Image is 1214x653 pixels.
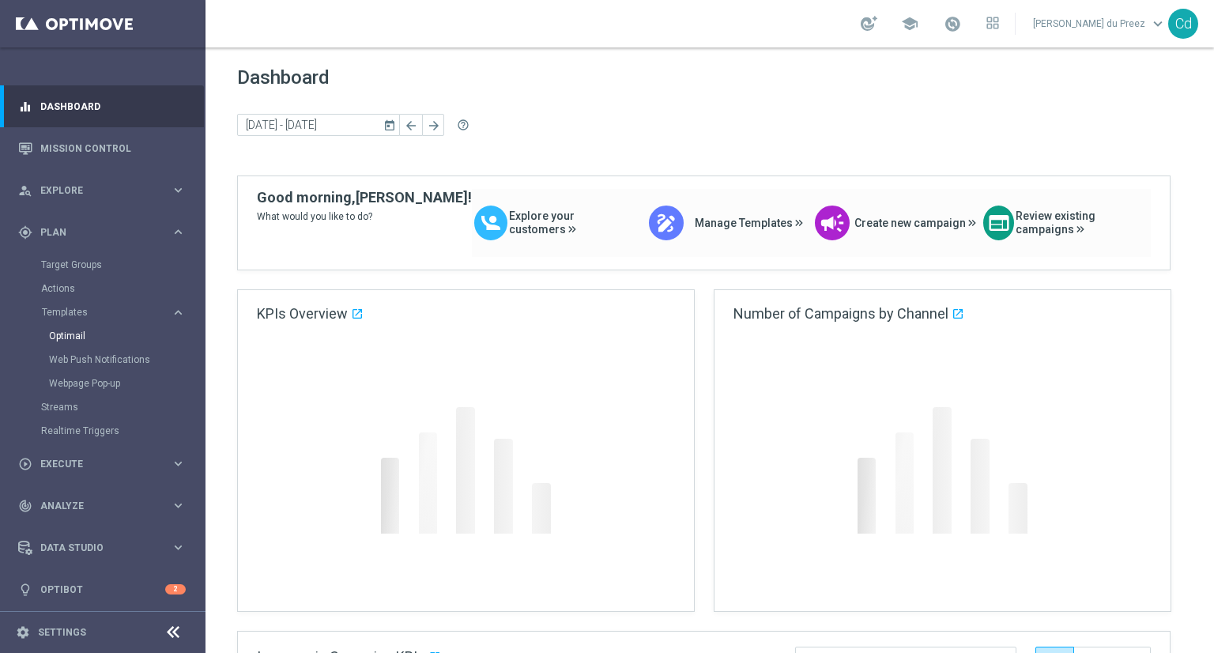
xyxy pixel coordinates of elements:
a: Optibot [40,568,165,610]
i: keyboard_arrow_right [171,225,186,240]
div: Webpage Pop-up [49,372,204,395]
span: school [901,15,918,32]
a: [PERSON_NAME] du Preezkeyboard_arrow_down [1031,12,1168,36]
div: Target Groups [41,253,204,277]
a: Optimail [49,330,164,342]
span: Plan [40,228,171,237]
div: Realtime Triggers [41,419,204,443]
button: track_changes Analyze keyboard_arrow_right [17,500,187,512]
div: Cd [1168,9,1198,39]
i: settings [16,625,30,640]
span: Analyze [40,501,171,511]
div: Execute [18,457,171,471]
i: keyboard_arrow_right [171,498,186,513]
div: Explore [18,183,171,198]
div: Mission Control [18,127,186,169]
i: keyboard_arrow_right [171,305,186,320]
a: Streams [41,401,164,413]
div: Streams [41,395,204,419]
div: Data Studio [18,541,171,555]
i: keyboard_arrow_right [171,540,186,555]
div: Optibot [18,568,186,610]
i: person_search [18,183,32,198]
div: Actions [41,277,204,300]
button: gps_fixed Plan keyboard_arrow_right [17,226,187,239]
button: person_search Explore keyboard_arrow_right [17,184,187,197]
span: Execute [40,459,171,469]
i: lightbulb [18,583,32,597]
div: Templates [41,300,204,395]
a: Target Groups [41,259,164,271]
i: track_changes [18,499,32,513]
i: keyboard_arrow_right [171,456,186,471]
a: Dashboard [40,85,186,127]
i: equalizer [18,100,32,114]
div: 2 [165,584,186,594]
button: play_circle_outline Execute keyboard_arrow_right [17,458,187,470]
div: Templates [42,308,171,317]
i: gps_fixed [18,225,32,240]
div: Dashboard [18,85,186,127]
i: keyboard_arrow_right [171,183,186,198]
div: Optimail [49,324,204,348]
a: Actions [41,282,164,295]
button: Templates keyboard_arrow_right [41,306,187,319]
span: keyboard_arrow_down [1149,15,1167,32]
a: Realtime Triggers [41,425,164,437]
span: Templates [42,308,155,317]
a: Webpage Pop-up [49,377,164,390]
i: play_circle_outline [18,457,32,471]
div: Plan [18,225,171,240]
a: Mission Control [40,127,186,169]
button: equalizer Dashboard [17,100,187,113]
button: Data Studio keyboard_arrow_right [17,542,187,554]
a: Settings [38,628,86,637]
button: lightbulb Optibot 2 [17,583,187,596]
button: Mission Control [17,142,187,155]
div: Analyze [18,499,171,513]
a: Web Push Notifications [49,353,164,366]
span: Data Studio [40,543,171,553]
span: Explore [40,186,171,195]
div: Web Push Notifications [49,348,204,372]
